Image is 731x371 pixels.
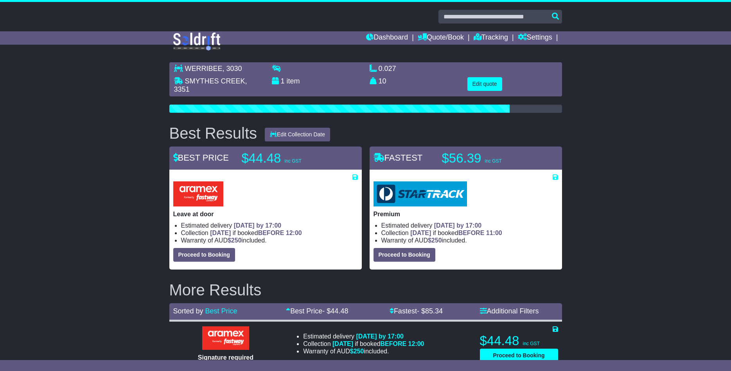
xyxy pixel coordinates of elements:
[181,237,358,244] li: Warranty of AUD included.
[303,347,424,355] li: Warranty of AUD included.
[173,210,358,218] p: Leave at door
[381,222,558,229] li: Estimated delivery
[181,229,358,237] li: Collection
[442,150,540,166] p: $56.39
[322,307,348,315] span: - $
[231,237,242,244] span: 250
[205,307,237,315] a: Best Price
[242,150,339,166] p: $44.48
[330,307,348,315] span: 44.48
[381,237,558,244] li: Warranty of AUD included.
[374,248,435,262] button: Proceed to Booking
[458,230,485,236] span: BEFORE
[185,65,223,72] span: WERRIBEE
[198,354,253,361] span: Signature required
[174,77,247,94] span: , 3351
[374,153,423,163] span: FASTEST
[381,229,558,237] li: Collection
[418,31,464,45] a: Quote/Book
[485,158,502,164] span: inc GST
[480,333,558,349] p: $44.48
[185,77,245,85] span: SMYTHES CREEK
[518,31,552,45] a: Settings
[350,348,364,355] span: $
[210,230,302,236] span: if booked
[286,307,348,315] a: Best Price- $44.48
[258,230,284,236] span: BEFORE
[285,158,302,164] span: inc GST
[354,348,364,355] span: 250
[169,281,562,299] h2: More Results
[332,340,424,347] span: if booked
[379,65,396,72] span: 0.027
[265,128,330,141] button: Edit Collection Date
[434,222,482,229] span: [DATE] by 17:00
[210,230,231,236] span: [DATE]
[173,181,223,206] img: Aramex: Leave at door
[374,181,467,206] img: StarTrack: Premium
[356,333,404,340] span: [DATE] by 17:00
[379,77,386,85] span: 10
[223,65,242,72] span: , 3030
[425,307,443,315] span: 85.34
[165,125,261,142] div: Best Results
[173,248,235,262] button: Proceed to Booking
[417,307,443,315] span: - $
[332,340,353,347] span: [DATE]
[287,77,300,85] span: item
[181,222,358,229] li: Estimated delivery
[374,210,558,218] p: Premium
[523,341,540,346] span: inc GST
[173,153,229,163] span: BEST PRICE
[474,31,508,45] a: Tracking
[486,230,502,236] span: 11:00
[428,237,442,244] span: $
[480,307,539,315] a: Additional Filters
[286,230,302,236] span: 12:00
[408,340,424,347] span: 12:00
[431,237,442,244] span: 250
[234,222,282,229] span: [DATE] by 17:00
[303,340,424,347] li: Collection
[380,340,406,347] span: BEFORE
[281,77,285,85] span: 1
[390,307,443,315] a: Fastest- $85.34
[202,326,249,350] img: Aramex: Signature required
[410,230,431,236] span: [DATE]
[467,77,502,91] button: Edit quote
[173,307,203,315] span: Sorted by
[228,237,242,244] span: $
[303,333,424,340] li: Estimated delivery
[366,31,408,45] a: Dashboard
[410,230,502,236] span: if booked
[480,349,558,362] button: Proceed to Booking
